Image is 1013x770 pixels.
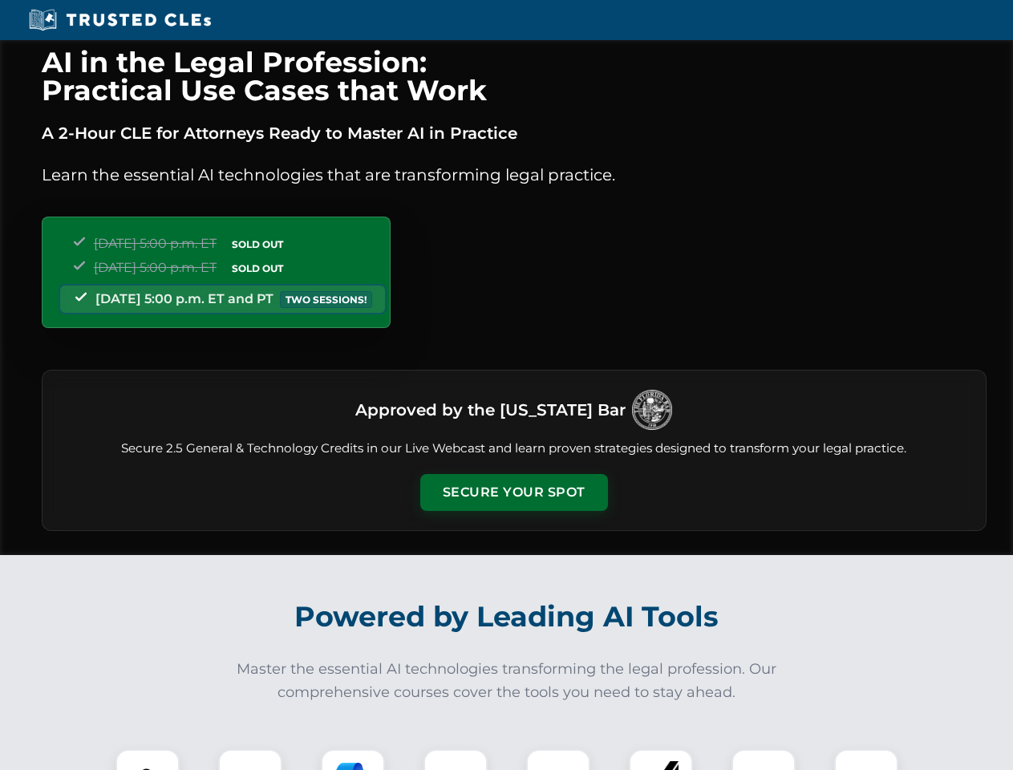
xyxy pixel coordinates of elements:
span: [DATE] 5:00 p.m. ET [94,260,217,275]
img: Trusted CLEs [24,8,216,32]
button: Secure Your Spot [420,474,608,511]
span: SOLD OUT [226,260,289,277]
h1: AI in the Legal Profession: Practical Use Cases that Work [42,48,987,104]
p: A 2-Hour CLE for Attorneys Ready to Master AI in Practice [42,120,987,146]
h2: Powered by Leading AI Tools [63,589,951,645]
img: Logo [632,390,672,430]
span: [DATE] 5:00 p.m. ET [94,236,217,251]
p: Master the essential AI technologies transforming the legal profession. Our comprehensive courses... [226,658,788,704]
p: Learn the essential AI technologies that are transforming legal practice. [42,162,987,188]
p: Secure 2.5 General & Technology Credits in our Live Webcast and learn proven strategies designed ... [62,440,966,458]
span: SOLD OUT [226,236,289,253]
h3: Approved by the [US_STATE] Bar [355,395,626,424]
